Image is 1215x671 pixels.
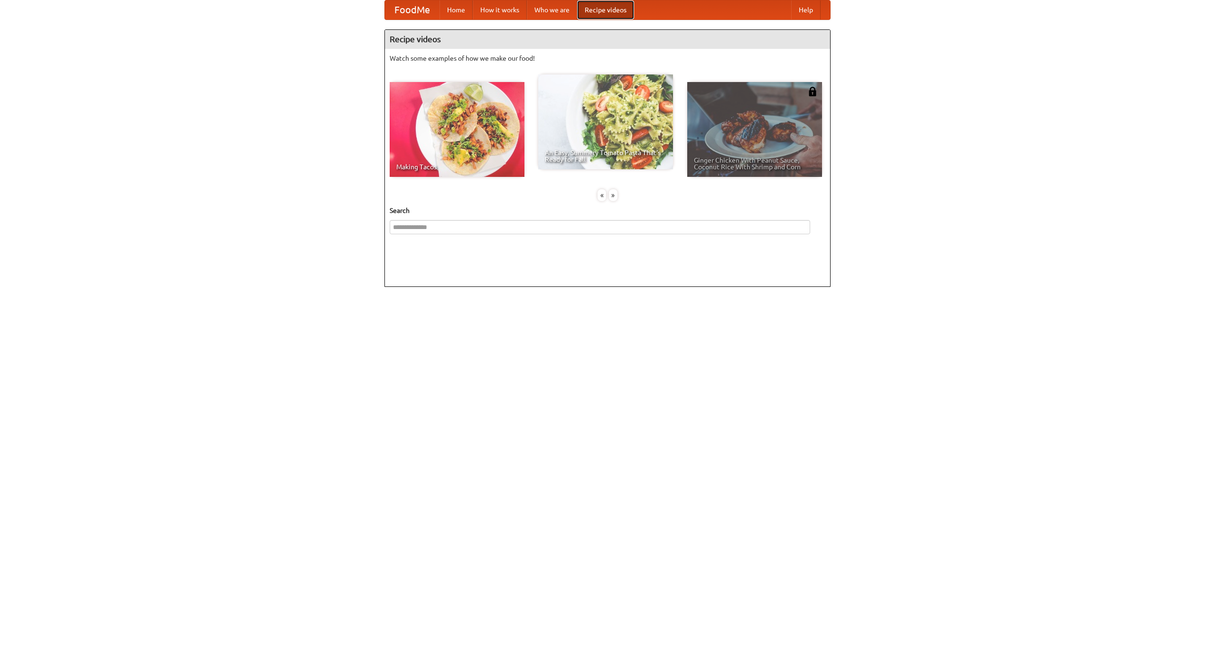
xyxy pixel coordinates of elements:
a: An Easy, Summery Tomato Pasta That's Ready for Fall [538,74,673,169]
img: 483408.png [808,87,817,96]
a: Making Tacos [390,82,524,177]
h5: Search [390,206,825,215]
a: Who we are [527,0,577,19]
a: How it works [473,0,527,19]
div: « [598,189,606,201]
a: Home [439,0,473,19]
div: » [609,189,617,201]
span: An Easy, Summery Tomato Pasta That's Ready for Fall [545,149,666,163]
a: Recipe videos [577,0,634,19]
a: FoodMe [385,0,439,19]
h4: Recipe videos [385,30,830,49]
span: Making Tacos [396,164,518,170]
a: Help [791,0,821,19]
p: Watch some examples of how we make our food! [390,54,825,63]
